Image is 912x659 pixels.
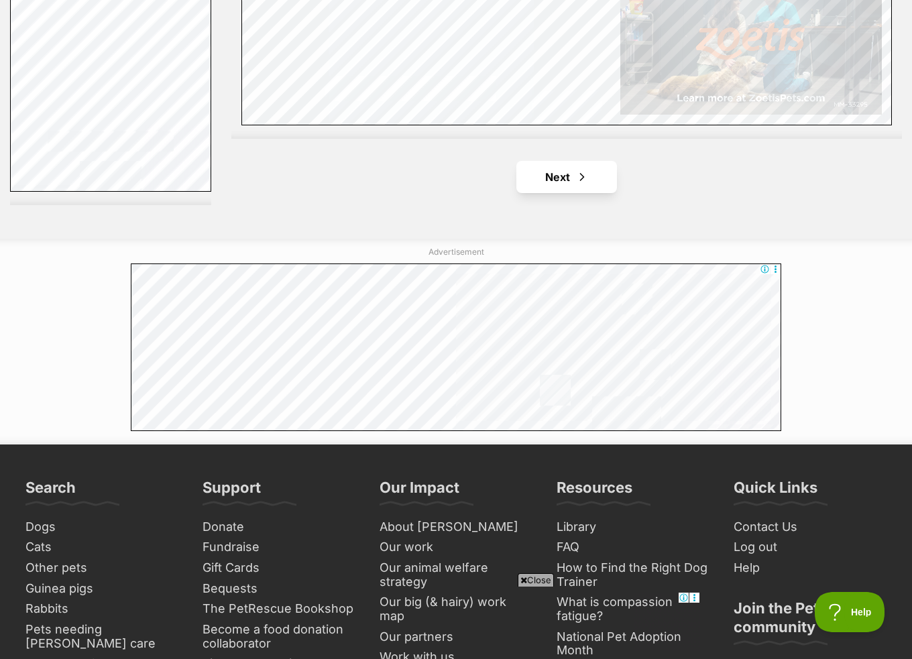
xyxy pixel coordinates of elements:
iframe: Advertisement [131,263,781,431]
h3: Search [25,478,76,505]
span: Close [518,573,554,587]
a: Log out [728,537,892,558]
a: Pets needing [PERSON_NAME] care [20,619,184,654]
a: Fundraise [197,537,361,558]
a: Contact Us [728,517,892,538]
iframe: Help Scout Beacon - Open [815,592,885,632]
a: Rabbits [20,599,184,619]
nav: Pagination [231,161,902,193]
a: Become a food donation collaborator [197,619,361,654]
a: Gift Cards [197,558,361,579]
a: Help [728,558,892,579]
iframe: Advertisement [212,592,700,652]
h3: Join the PetRescue community [734,599,887,644]
h3: Our Impact [380,478,459,505]
a: The PetRescue Bookshop [197,599,361,619]
h3: Resources [557,478,632,505]
a: Library [551,517,715,538]
a: How to Find the Right Dog Trainer [551,558,715,592]
a: Our work [374,537,538,558]
a: Next page [516,161,617,193]
a: Bequests [197,579,361,599]
a: About [PERSON_NAME] [374,517,538,538]
a: Donate [197,517,361,538]
a: Other pets [20,558,184,579]
a: Dogs [20,517,184,538]
a: Cats [20,537,184,558]
a: Guinea pigs [20,579,184,599]
h3: Quick Links [734,478,817,505]
h3: Support [203,478,261,505]
a: FAQ [551,537,715,558]
a: Our animal welfare strategy [374,558,538,592]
